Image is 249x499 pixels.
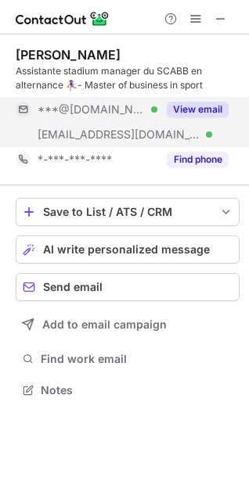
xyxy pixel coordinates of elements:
[41,352,233,366] span: Find work email
[16,379,240,401] button: Notes
[38,102,146,117] span: ***@[DOMAIN_NAME]
[16,9,110,28] img: ContactOut v5.3.10
[16,198,240,226] button: save-profile-one-click
[16,235,240,264] button: AI write personalized message
[42,318,167,331] span: Add to email campaign
[43,281,103,293] span: Send email
[16,311,240,339] button: Add to email campaign
[41,383,233,397] span: Notes
[16,348,240,370] button: Find work email
[16,273,240,301] button: Send email
[16,64,240,92] div: Assistante stadium manager du SCABB en alternance ⛹🏽‍♀️- Master of business in sport
[43,243,210,256] span: AI write personalized message
[167,102,229,117] button: Reveal Button
[38,127,200,142] span: [EMAIL_ADDRESS][DOMAIN_NAME]
[167,152,229,167] button: Reveal Button
[16,47,121,63] div: [PERSON_NAME]
[43,206,212,218] div: Save to List / ATS / CRM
